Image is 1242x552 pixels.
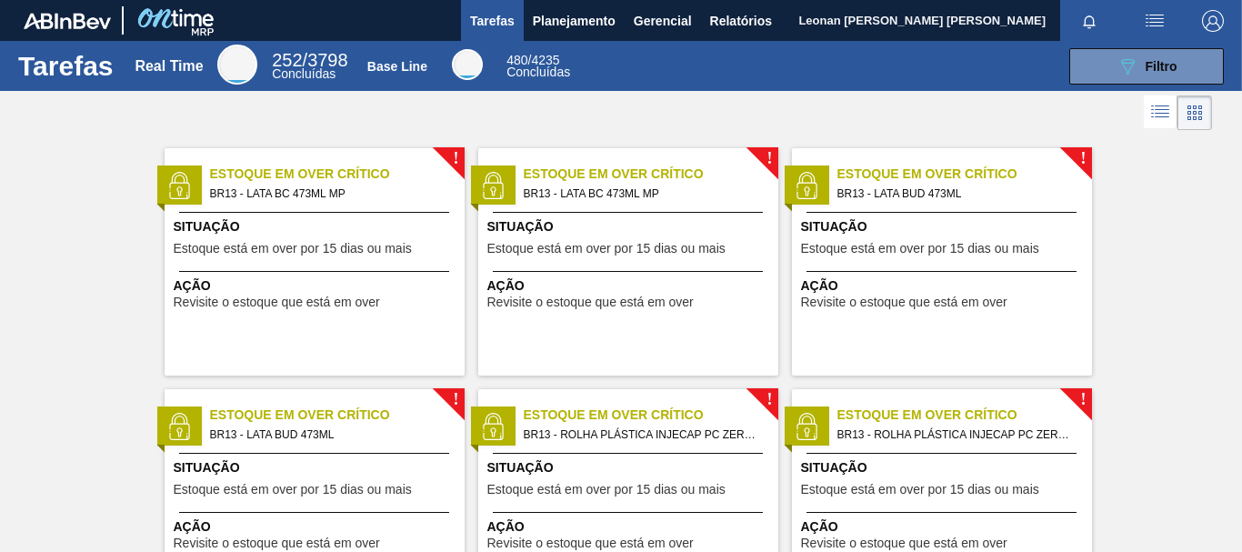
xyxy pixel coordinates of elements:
[801,296,1007,309] span: Revisite o estoque que está em over
[793,172,820,199] img: status
[272,50,302,70] span: 252
[174,483,412,497] span: Estoque está em over por 15 dias ou mais
[165,172,193,199] img: status
[174,276,460,296] span: Ação
[165,413,193,440] img: status
[453,393,458,406] span: !
[174,217,460,236] span: Situação
[801,458,1087,477] span: Situação
[174,458,460,477] span: Situação
[506,65,570,79] span: Concluídas
[272,66,336,81] span: Concluídas
[210,406,465,425] span: Estoque em Over Crítico
[174,242,412,256] span: Estoque está em over por 15 dias ou mais
[487,483,726,497] span: Estoque está em over por 15 dias ou mais
[1202,10,1224,32] img: Logout
[272,53,347,80] div: Real Time
[272,50,347,70] span: / 3798
[837,425,1077,445] span: BR13 - ROLHA PLÁSTICA INJECAP PC ZERO SHORT
[210,425,450,445] span: BR13 - LATA BUD 473ML
[506,55,570,78] div: Base Line
[801,537,1007,550] span: Revisite o estoque que está em over
[801,276,1087,296] span: Ação
[210,184,450,204] span: BR13 - LATA BC 473ML MP
[793,413,820,440] img: status
[453,152,458,166] span: !
[533,10,616,32] span: Planejamento
[479,172,506,199] img: status
[801,217,1087,236] span: Situação
[837,406,1092,425] span: Estoque em Over Crítico
[837,184,1077,204] span: BR13 - LATA BUD 473ML
[1060,8,1118,34] button: Notificações
[801,242,1039,256] span: Estoque está em over por 15 dias ou mais
[174,537,380,550] span: Revisite o estoque que está em over
[487,242,726,256] span: Estoque está em over por 15 dias ou mais
[524,184,764,204] span: BR13 - LATA BC 473ML MP
[367,59,427,74] div: Base Line
[837,165,1092,184] span: Estoque em Over Crítico
[487,458,774,477] span: Situação
[524,425,764,445] span: BR13 - ROLHA PLÁSTICA INJECAP PC ZERO SHORT
[487,276,774,296] span: Ação
[1146,59,1177,74] span: Filtro
[524,406,778,425] span: Estoque em Over Crítico
[135,58,203,75] div: Real Time
[1080,152,1086,166] span: !
[801,517,1087,537] span: Ação
[1080,393,1086,406] span: !
[506,53,527,67] span: 480
[487,296,694,309] span: Revisite o estoque que está em over
[452,49,483,80] div: Base Line
[24,13,111,29] img: TNhmsLtSVTkK8tSr43FrP2fwEKptu5GPRR3wAAAABJRU5ErkJggg==
[1069,48,1224,85] button: Filtro
[801,483,1039,497] span: Estoque está em over por 15 dias ou mais
[1177,95,1212,130] div: Visão em Cards
[210,165,465,184] span: Estoque em Over Crítico
[524,165,778,184] span: Estoque em Over Crítico
[506,53,559,67] span: / 4235
[1144,10,1166,32] img: userActions
[766,393,772,406] span: !
[634,10,692,32] span: Gerencial
[18,55,114,76] h1: Tarefas
[487,517,774,537] span: Ação
[174,517,460,537] span: Ação
[174,296,380,309] span: Revisite o estoque que está em over
[766,152,772,166] span: !
[1144,95,1177,130] div: Visão em Lista
[217,45,257,85] div: Real Time
[487,217,774,236] span: Situação
[470,10,515,32] span: Tarefas
[479,413,506,440] img: status
[710,10,772,32] span: Relatórios
[487,537,694,550] span: Revisite o estoque que está em over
